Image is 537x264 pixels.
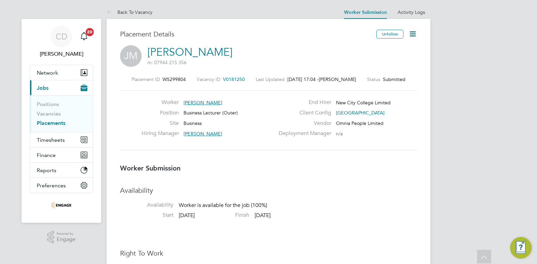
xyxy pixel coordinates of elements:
a: Positions [37,101,59,107]
span: Business [183,120,202,126]
a: Vacancies [37,110,61,117]
span: m: 07944 215 356 [147,59,187,65]
label: Last Updated [256,76,285,82]
span: WS299804 [163,76,186,82]
span: Business Lecturer (Outer) [183,110,238,116]
span: [DATE] [179,212,195,219]
button: Timesheets [30,132,93,147]
span: Reports [37,167,56,174]
span: Jobs [37,85,49,91]
label: Start [120,212,173,219]
div: Jobs [30,95,93,132]
span: [PERSON_NAME] [183,100,222,106]
button: Engage Resource Center [510,237,532,259]
a: Powered byEngage [47,231,76,244]
h3: Placement Details [120,30,371,38]
span: Submitted [383,76,405,82]
button: Finance [30,148,93,162]
label: Site [142,120,179,127]
label: Vendor [275,120,331,127]
h3: Right To Work [120,249,417,258]
span: Network [37,70,58,76]
span: [DATE] [255,212,271,219]
span: Timesheets [37,137,65,143]
button: Unfollow [376,30,403,38]
span: CD [56,32,67,41]
label: Placement ID [132,76,160,82]
label: Finish [196,212,249,219]
label: Client Config [275,109,331,116]
button: Jobs [30,80,93,95]
a: CD[PERSON_NAME] [30,26,93,58]
label: Status [367,76,380,82]
span: Engage [57,237,76,242]
h3: Availability [120,186,417,195]
label: Availability [120,202,173,209]
button: Reports [30,163,93,178]
button: Preferences [30,178,93,193]
span: [DATE] 17:04 - [287,76,319,82]
a: Worker Submission [344,9,387,15]
a: Back To Vacancy [107,9,152,15]
span: n/a [336,131,343,137]
button: Network [30,65,93,80]
a: Placements [37,120,65,126]
nav: Main navigation [22,19,101,223]
span: New City College Limited [336,100,391,106]
span: [GEOGRAPHIC_DATA] [336,110,385,116]
label: End Hirer [275,99,331,106]
span: Claire Duggan [30,50,93,58]
span: [PERSON_NAME] [319,76,356,82]
label: Worker [142,99,179,106]
span: Powered by [57,231,76,237]
b: Worker Submission [120,164,180,172]
label: Hiring Manager [142,130,179,137]
span: Worker is available for the job (100%) [179,202,267,209]
a: 20 [77,26,91,47]
a: [PERSON_NAME] [147,46,232,59]
span: V0181250 [223,76,245,82]
a: Go to home page [30,200,93,211]
a: Activity Logs [398,9,425,15]
label: Position [142,109,179,116]
span: Omnia People Limited [336,120,384,126]
span: Preferences [37,182,66,189]
span: [PERSON_NAME] [183,131,222,137]
label: Deployment Manager [275,130,331,137]
span: Finance [37,152,56,158]
span: 20 [86,28,94,36]
img: omniapeople-logo-retina.png [51,200,72,211]
span: JM [120,45,142,67]
label: Vacancy ID [197,76,220,82]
